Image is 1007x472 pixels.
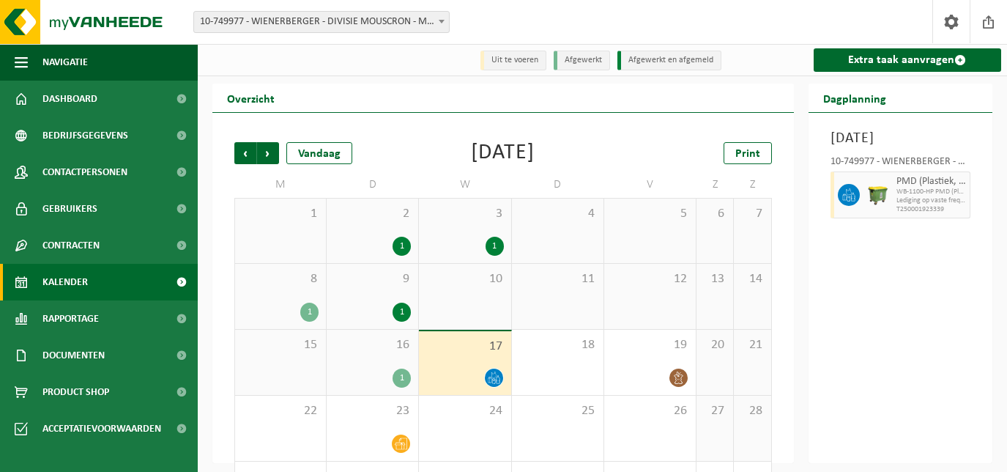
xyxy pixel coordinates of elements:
[426,206,503,222] span: 3
[42,410,161,447] span: Acceptatievoorwaarden
[471,142,535,164] div: [DATE]
[612,206,688,222] span: 5
[604,172,696,198] td: V
[896,205,966,214] span: T250001923339
[831,157,970,172] div: 10-749977 - WIENERBERGER - DIVISIE MOUSCRON - MOUSCRON
[741,403,763,419] span: 28
[741,206,763,222] span: 7
[334,337,411,353] span: 16
[194,12,449,32] span: 10-749977 - WIENERBERGER - DIVISIE MOUSCRON - MOUSCRON
[480,51,546,70] li: Uit te voeren
[896,176,966,188] span: PMD (Plastiek, Metaal, Drankkartons) (bedrijven)
[393,369,411,388] div: 1
[42,44,88,81] span: Navigatie
[242,337,319,353] span: 15
[42,337,105,374] span: Documenten
[42,117,128,154] span: Bedrijfsgegevens
[519,271,596,287] span: 11
[42,374,109,410] span: Product Shop
[393,237,411,256] div: 1
[42,154,127,191] span: Contactpersonen
[42,264,88,300] span: Kalender
[334,271,411,287] span: 9
[896,188,966,196] span: WB-1100-HP PMD (Plastiek, Metaal, Drankkartons) (bedrijven)
[234,172,327,198] td: M
[612,271,688,287] span: 12
[704,206,726,222] span: 6
[704,337,726,353] span: 20
[519,206,596,222] span: 4
[300,303,319,322] div: 1
[612,337,688,353] span: 19
[334,403,411,419] span: 23
[512,172,604,198] td: D
[426,271,503,287] span: 10
[831,128,970,150] h3: [DATE]
[234,142,256,164] span: Vorige
[242,206,319,222] span: 1
[327,172,419,198] td: D
[612,403,688,419] span: 26
[193,11,450,33] span: 10-749977 - WIENERBERGER - DIVISIE MOUSCRON - MOUSCRON
[867,184,889,206] img: WB-1100-HPE-GN-50
[42,227,100,264] span: Contracten
[426,339,503,355] span: 17
[735,148,760,160] span: Print
[809,84,901,112] h2: Dagplanning
[704,403,726,419] span: 27
[42,81,97,117] span: Dashboard
[257,142,279,164] span: Volgende
[519,403,596,419] span: 25
[519,337,596,353] span: 18
[334,206,411,222] span: 2
[814,48,1001,72] a: Extra taak aanvragen
[696,172,734,198] td: Z
[896,196,966,205] span: Lediging op vaste frequentie
[741,271,763,287] span: 14
[393,303,411,322] div: 1
[617,51,721,70] li: Afgewerkt en afgemeld
[486,237,504,256] div: 1
[242,403,319,419] span: 22
[426,403,503,419] span: 24
[42,191,97,227] span: Gebruikers
[741,337,763,353] span: 21
[42,300,99,337] span: Rapportage
[419,172,511,198] td: W
[242,271,319,287] span: 8
[212,84,289,112] h2: Overzicht
[286,142,352,164] div: Vandaag
[554,51,610,70] li: Afgewerkt
[734,172,771,198] td: Z
[704,271,726,287] span: 13
[724,142,772,164] a: Print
